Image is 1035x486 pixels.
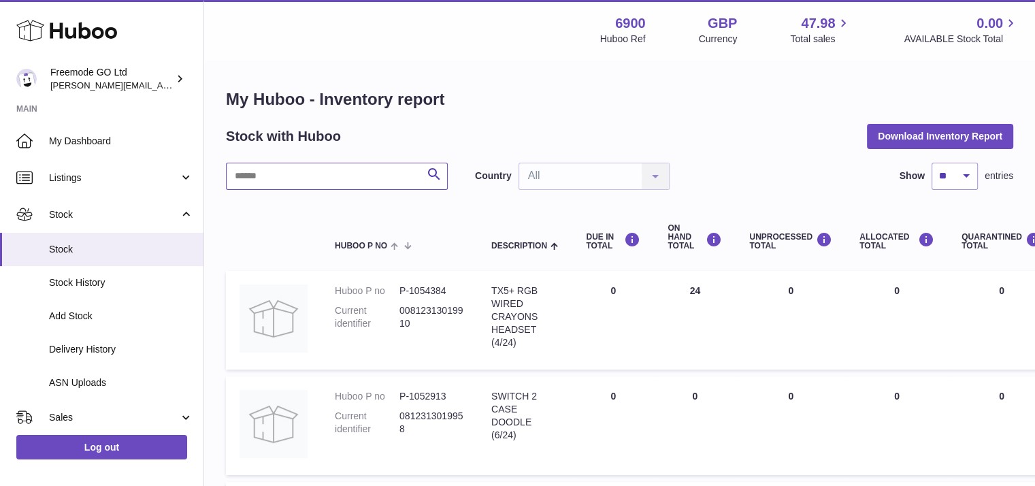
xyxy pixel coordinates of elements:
span: entries [985,169,1013,182]
img: product image [240,285,308,353]
td: 0 [736,376,846,475]
span: Listings [49,172,179,184]
span: Stock [49,208,179,221]
strong: GBP [708,14,737,33]
div: Freemode GO Ltd [50,66,173,92]
a: 47.98 Total sales [790,14,851,46]
span: Huboo P no [335,242,387,250]
div: Huboo Ref [600,33,646,46]
div: SWITCH 2 CASE DOODLE (6/24) [491,390,559,442]
a: Log out [16,435,187,459]
div: TX5+ RGB WIRED CRAYONS HEADSET (4/24) [491,285,559,349]
dt: Current identifier [335,304,399,330]
span: ASN Uploads [49,376,193,389]
label: Country [475,169,512,182]
div: UNPROCESSED Total [749,232,832,250]
td: 0 [654,376,736,475]
dt: Huboo P no [335,390,399,403]
span: My Dashboard [49,135,193,148]
div: ALLOCATED Total [859,232,934,250]
dd: P-1054384 [399,285,464,297]
button: Download Inventory Report [867,124,1013,148]
dd: 00812313019910 [399,304,464,330]
div: ON HAND Total [668,224,722,251]
span: Add Stock [49,310,193,323]
span: 0 [999,391,1004,402]
td: 24 [654,271,736,370]
span: AVAILABLE Stock Total [904,33,1019,46]
td: 0 [572,376,654,475]
div: DUE IN TOTAL [586,232,640,250]
span: Total sales [790,33,851,46]
span: Delivery History [49,343,193,356]
span: 0 [999,285,1004,296]
span: Stock History [49,276,193,289]
h2: Stock with Huboo [226,127,341,146]
td: 0 [736,271,846,370]
td: 0 [846,271,948,370]
dt: Current identifier [335,410,399,436]
dt: Huboo P no [335,285,399,297]
dd: 0812313019958 [399,410,464,436]
strong: 6900 [615,14,646,33]
span: Sales [49,411,179,424]
a: 0.00 AVAILABLE Stock Total [904,14,1019,46]
img: product image [240,390,308,458]
span: Description [491,242,547,250]
td: 0 [846,376,948,475]
img: lenka.smikniarova@gioteck.com [16,69,37,89]
td: 0 [572,271,654,370]
h1: My Huboo - Inventory report [226,88,1013,110]
dd: P-1052913 [399,390,464,403]
span: Stock [49,243,193,256]
div: Currency [699,33,738,46]
span: 47.98 [801,14,835,33]
label: Show [900,169,925,182]
span: [PERSON_NAME][EMAIL_ADDRESS][DOMAIN_NAME] [50,80,273,91]
span: 0.00 [976,14,1003,33]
